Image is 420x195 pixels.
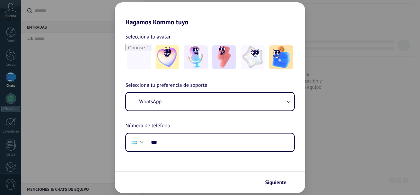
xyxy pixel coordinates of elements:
[241,45,264,69] img: -4.jpeg
[156,45,179,69] img: -1.jpeg
[269,45,293,69] img: -5.jpeg
[125,122,170,130] span: Número de teléfono
[125,33,171,41] span: Selecciona tu avatar
[115,2,305,26] h2: Hagamos Kommo tuyo
[212,45,236,69] img: -3.jpeg
[126,93,294,110] button: WhatsApp
[262,177,295,188] button: Siguiente
[125,81,207,90] span: Selecciona tu preferencia de soporte
[139,98,162,105] span: WhatsApp
[184,45,208,69] img: -2.jpeg
[128,135,140,149] div: Argentina: + 54
[265,180,286,185] span: Siguiente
